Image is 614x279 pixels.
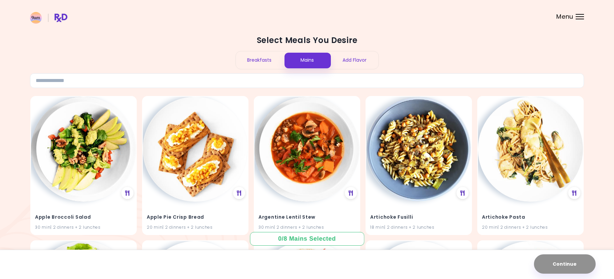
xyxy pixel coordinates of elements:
[370,224,467,230] div: 18 min | 2 dinners + 2 lunches
[258,212,356,223] h4: Argentine Lentil Stew
[30,35,584,46] h2: Select Meals You Desire
[482,212,579,223] h4: Artichoke Pasta
[331,51,379,69] div: Add Flavor
[30,12,67,24] img: RxDiet
[147,224,244,230] div: 20 min | 2 dinners + 2 lunches
[345,187,357,199] div: See Meal Plan
[147,212,244,223] h4: Apple Pie Crisp Bread
[236,51,283,69] div: Breakfasts
[482,224,579,230] div: 20 min | 2 dinners + 2 lunches
[35,224,132,230] div: 30 min | 2 dinners + 2 lunches
[35,212,132,223] h4: Apple Broccoli Salad
[457,187,469,199] div: See Meal Plan
[370,212,467,223] h4: Artichoke Fusilli
[556,14,573,20] span: Menu
[534,254,596,274] button: Continue
[233,187,245,199] div: See Meal Plan
[258,224,356,230] div: 30 min | 2 dinners + 2 lunches
[273,235,341,243] div: 0 / 8 Mains Selected
[568,187,580,199] div: See Meal Plan
[283,51,331,69] div: Mains
[121,187,133,199] div: See Meal Plan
